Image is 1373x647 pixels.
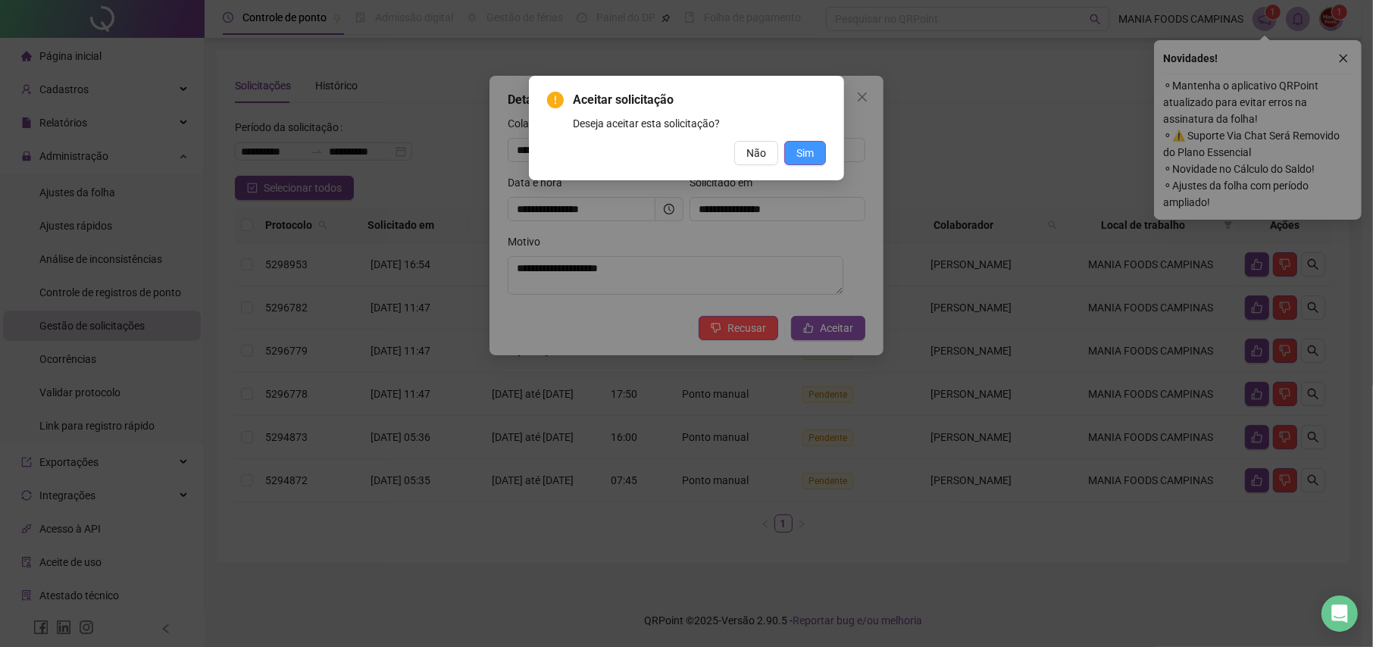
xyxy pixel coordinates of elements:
span: Não [746,145,766,161]
span: Aceitar solicitação [573,91,826,109]
button: Não [734,141,778,165]
div: Open Intercom Messenger [1321,595,1358,632]
button: Sim [784,141,826,165]
div: Deseja aceitar esta solicitação? [573,115,826,132]
span: exclamation-circle [547,92,564,108]
span: Sim [796,145,814,161]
